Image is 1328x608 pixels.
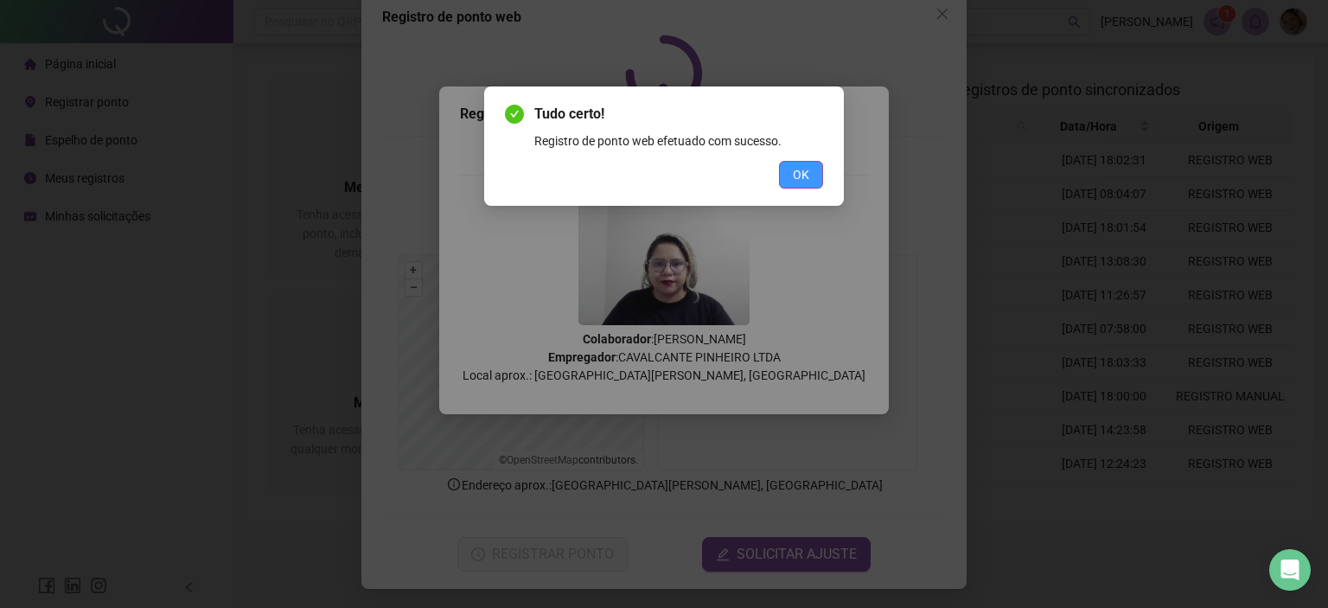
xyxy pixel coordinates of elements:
[779,161,823,189] button: OK
[534,104,823,125] span: Tudo certo!
[534,131,823,150] div: Registro de ponto web efetuado com sucesso.
[1269,549,1311,591] div: Open Intercom Messenger
[505,105,524,124] span: check-circle
[793,165,809,184] span: OK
